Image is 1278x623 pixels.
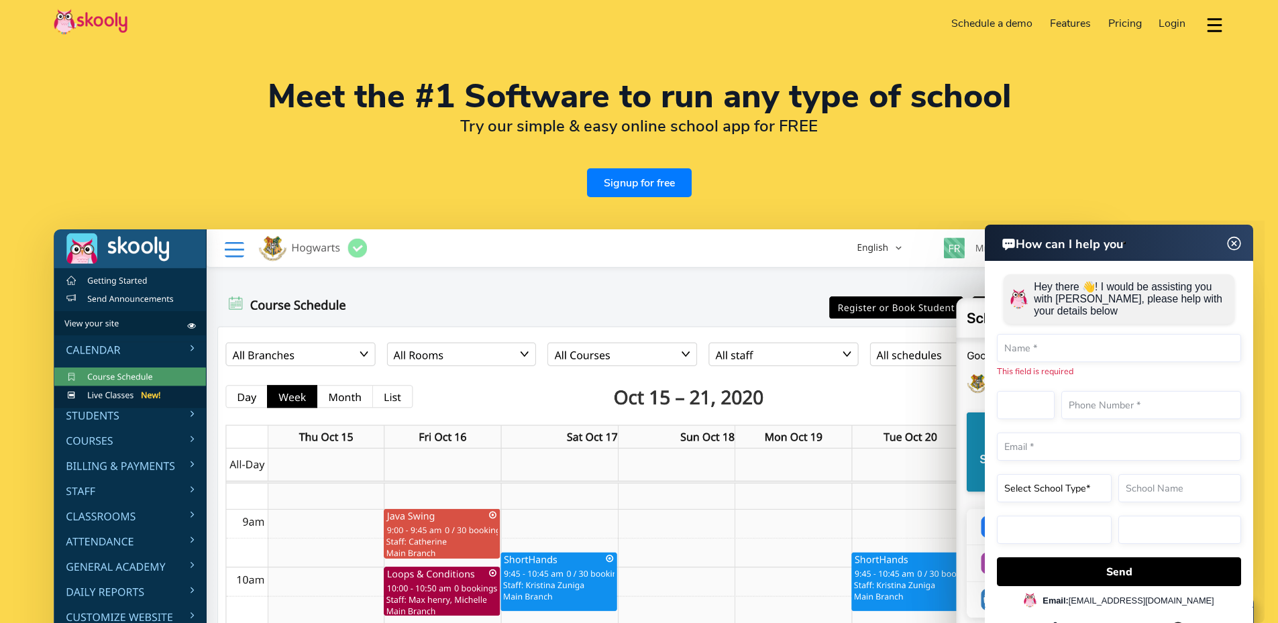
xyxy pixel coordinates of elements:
[1108,16,1142,31] span: Pricing
[1150,13,1194,34] a: Login
[1205,9,1224,40] button: dropdown menu
[54,9,127,35] img: Skooly
[1041,13,1100,34] a: Features
[943,13,1042,34] a: Schedule a demo
[587,168,692,197] a: Signup for free
[1159,16,1185,31] span: Login
[1100,13,1151,34] a: Pricing
[54,116,1224,136] h2: Try our simple & easy online school app for FREE
[54,80,1224,113] h1: Meet the #1 Software to run any type of school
